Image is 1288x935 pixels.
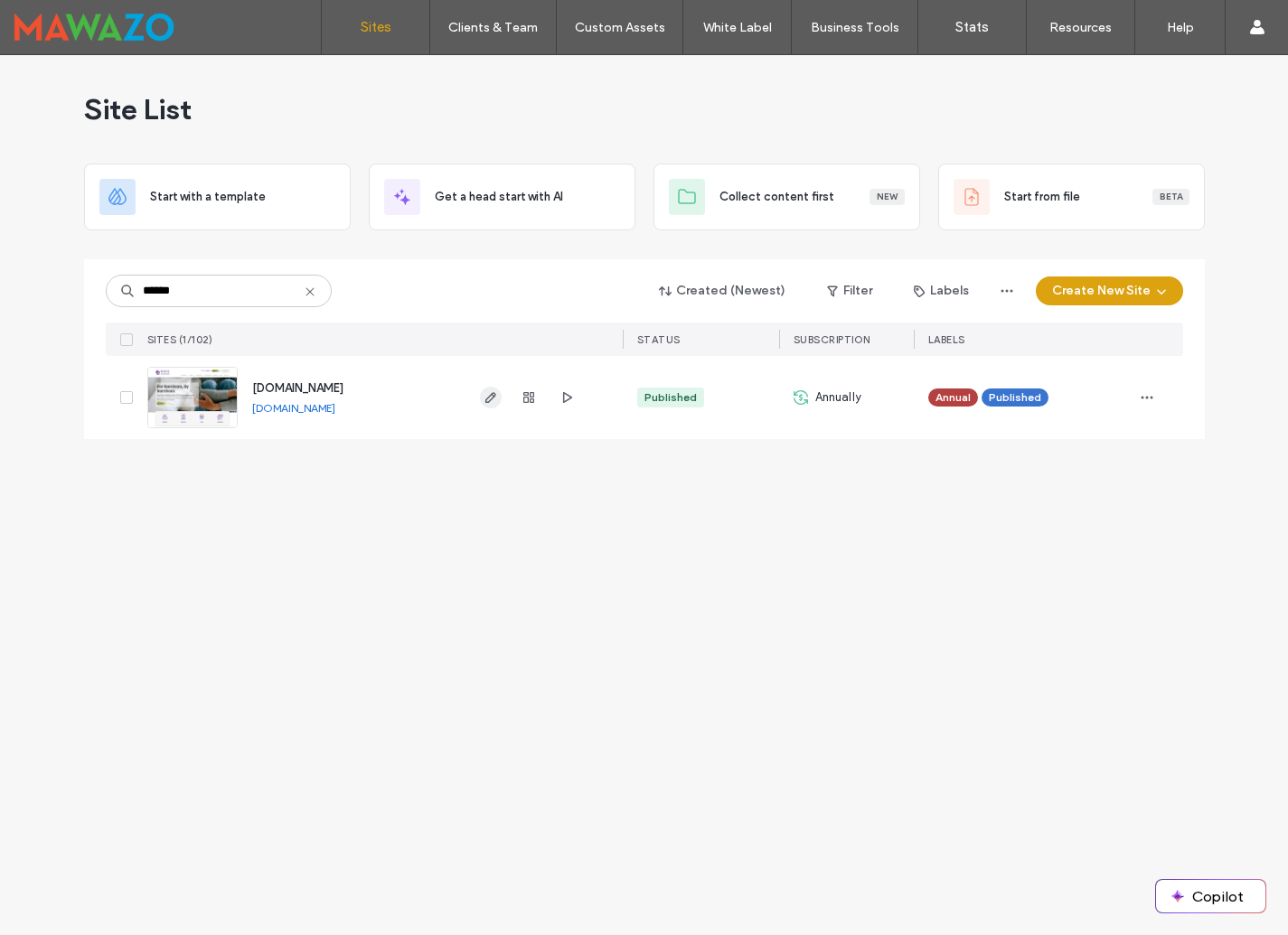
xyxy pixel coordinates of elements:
[42,13,79,29] span: Help
[637,333,681,346] span: STATUS
[719,188,834,206] span: Collect content first
[794,333,870,346] span: SUBSCRIPTION
[1036,276,1183,305] button: Create New Site
[1152,189,1189,205] div: Beta
[870,189,905,205] div: New
[928,333,965,346] span: LABELS
[644,389,697,406] div: Published
[955,19,989,35] label: Stats
[252,401,335,415] a: [DOMAIN_NAME]
[435,188,563,206] span: Get a head start with AI
[369,164,635,230] div: Get a head start with AI
[1156,880,1265,912] button: Copilot
[84,164,351,230] div: Start with a template
[1049,20,1112,35] label: Resources
[989,389,1041,406] span: Published
[809,276,890,305] button: Filter
[653,164,920,230] div: Collect content firstNew
[898,276,985,305] button: Labels
[84,91,192,127] span: Site List
[361,19,391,35] label: Sites
[815,388,862,407] span: Annually
[147,333,213,346] span: SITES (1/102)
[1004,188,1080,206] span: Start from file
[811,20,899,35] label: Business Tools
[252,381,343,395] a: [DOMAIN_NAME]
[575,20,665,35] label: Custom Assets
[448,20,538,35] label: Clients & Team
[1167,20,1194,35] label: Help
[938,164,1205,230] div: Start from fileBeta
[150,188,266,206] span: Start with a template
[644,276,802,305] button: Created (Newest)
[703,20,772,35] label: White Label
[935,389,971,406] span: Annual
